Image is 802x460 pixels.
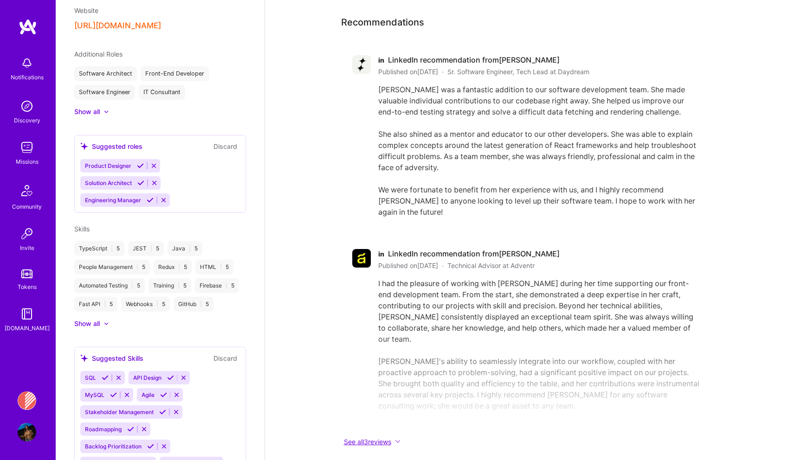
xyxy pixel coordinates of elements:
i: Reject [123,391,130,398]
div: I had the pleasure of working with [PERSON_NAME] during her time supporting our front-end develop... [378,278,701,411]
span: Backlog Prioritization [85,443,142,450]
span: | [226,282,227,289]
div: [DOMAIN_NAME] [5,323,50,333]
span: Technical Advisor at Adventr [447,261,535,270]
img: guide book [18,305,36,323]
div: Suggested Skills [80,353,143,363]
i: Accept [110,391,117,398]
i: Reject [151,179,158,186]
span: · [442,261,444,270]
img: Invite [18,224,36,243]
div: Invite [20,243,34,253]
img: Banjo Health: AI Coding Tools Enablement Workshop [18,391,36,410]
button: See all3reviews [341,436,712,447]
i: Accept [147,197,154,204]
span: SQL [85,374,96,381]
span: LinkedIn recommendation from [PERSON_NAME] [388,55,560,65]
span: | [104,300,106,308]
span: in [378,249,384,259]
span: | [131,282,133,289]
span: · [442,67,444,77]
i: Reject [150,162,157,169]
div: TypeScript 5 [74,241,124,256]
div: Automated Testing 5 [74,278,145,293]
i: Reject [160,197,167,204]
img: discovery [18,97,36,115]
div: Notifications [11,72,44,82]
img: Daydream logo [352,55,371,74]
i: Reject [173,409,180,415]
span: Skills [74,225,90,233]
i: Accept [127,426,134,433]
i: Accept [137,179,144,186]
div: [PERSON_NAME] was a fantastic addition to our software development team. She made valuable indivi... [378,84,701,217]
span: LinkedIn recommendation from [PERSON_NAME] [388,249,560,259]
button: Discard [211,141,240,152]
span: Website [74,6,98,14]
span: Published on [DATE] [378,261,438,270]
span: Roadmapping [85,426,122,433]
img: Adventr logo [352,249,371,268]
span: Additional Roles [74,50,123,58]
span: Stakeholder Management [85,409,154,415]
i: icon SuggestedTeams [80,142,88,150]
span: | [136,263,138,271]
img: teamwork [18,138,36,157]
div: HTML 5 [195,260,233,275]
i: Reject [115,374,122,381]
i: Accept [147,443,154,450]
i: icon SuggestedTeams [80,354,88,362]
div: Training 5 [149,278,191,293]
span: Recommendations [341,15,424,29]
div: Community [12,202,42,211]
div: Software Architect [74,66,137,81]
span: | [178,263,180,271]
span: | [220,263,222,271]
div: Redux 5 [154,260,192,275]
i: Reject [173,391,180,398]
span: | [150,245,152,252]
span: Sr. Software Engineer, Tech Lead at Daydream [447,67,589,77]
img: logo [19,19,37,35]
a: User Avatar [15,423,39,441]
div: Show all [74,319,100,328]
img: Community [16,179,38,202]
div: GitHub 5 [174,297,213,312]
div: Fast API 5 [74,297,117,312]
div: Show all [74,107,100,116]
i: Reject [180,374,187,381]
span: | [156,300,158,308]
span: | [189,245,191,252]
span: Solution Architect [85,179,132,186]
i: Accept [137,162,144,169]
a: Banjo Health: AI Coding Tools Enablement Workshop [15,391,39,410]
span: Agile [142,391,155,398]
div: Discovery [14,115,40,125]
span: | [178,282,180,289]
span: in [378,55,384,65]
div: Tokens [18,282,37,292]
img: bell [18,54,36,72]
span: | [200,300,202,308]
span: MySQL [85,391,104,398]
button: [URL][DOMAIN_NAME] [74,21,161,31]
div: JEST 5 [128,241,164,256]
div: People Management 5 [74,260,150,275]
i: Accept [167,374,174,381]
div: Java 5 [168,241,202,256]
div: Firebase 5 [195,278,239,293]
div: Front-End Developer [141,66,209,81]
i: Reject [161,443,168,450]
i: Accept [102,374,109,381]
div: IT Consultant [139,85,185,100]
button: Discard [211,353,240,364]
span: | [111,245,113,252]
div: Missions [16,157,39,166]
div: Webhooks 5 [121,297,170,312]
i: Reject [141,426,148,433]
i: Accept [159,409,166,415]
i: Accept [160,391,167,398]
span: Product Designer [85,162,131,169]
span: Published on [DATE] [378,67,438,77]
div: Suggested roles [80,141,142,151]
